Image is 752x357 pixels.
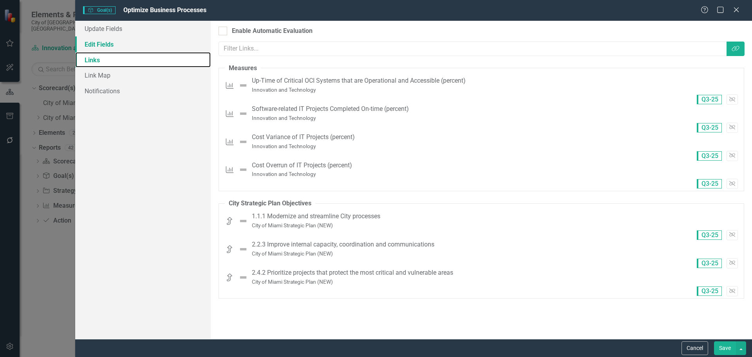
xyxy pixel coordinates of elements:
[239,245,248,254] img: Not Defined
[239,81,248,90] img: Not Defined
[697,286,722,296] span: Q3-25
[252,133,355,142] div: Cost Variance of IT Projects (percent)
[252,268,453,277] div: 2.4.2 Prioritize projects that protect the most critical and vulnerable areas
[697,179,722,188] span: Q3-25
[239,165,248,174] img: Not Defined
[697,259,722,268] span: Q3-25
[225,64,261,73] legend: Measures
[75,52,211,68] a: Links
[252,143,316,149] small: Innovation and Technology
[252,115,316,121] small: Innovation and Technology
[225,199,315,208] legend: City Strategic Plan Objectives
[75,83,211,99] a: Notifications
[697,123,722,132] span: Q3-25
[714,341,736,355] button: Save
[697,230,722,240] span: Q3-25
[75,36,211,52] a: Edit Fields
[681,341,708,355] button: Cancel
[252,222,333,228] small: City of Miami Strategic Plan (NEW)
[252,105,409,114] div: Software-related IT Projects Completed On-time (percent)
[239,137,248,147] img: Not Defined
[239,273,248,282] img: Not Defined
[83,6,116,14] span: Goal(s)
[252,161,352,170] div: Cost Overrun of IT Projects (percent)
[239,216,248,226] img: Not Defined
[252,171,316,177] small: Innovation and Technology
[697,95,722,104] span: Q3-25
[252,250,333,257] small: City of Miami Strategic Plan (NEW)
[252,76,466,85] div: Up-Time of Critical OCI Systems that are Operational and Accessible (percent)
[252,240,434,249] div: 2.2.3 Improve internal capacity, coordination and communications
[252,279,333,285] small: City of Miami Strategic Plan (NEW)
[75,67,211,83] a: Link Map
[123,6,206,14] span: Optimize Business Processes
[252,87,316,93] small: Innovation and Technology
[232,27,313,36] div: Enable Automatic Evaluation
[239,109,248,118] img: Not Defined
[697,151,722,161] span: Q3-25
[219,42,727,56] input: Filter Links...
[252,212,380,221] div: 1.1.1 Modernize and streamline City processes
[75,21,211,36] a: Update Fields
